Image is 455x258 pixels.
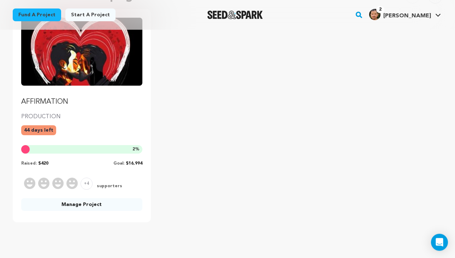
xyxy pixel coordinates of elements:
[65,8,116,21] a: Start a project
[38,161,48,166] span: $420
[113,161,124,166] span: Goal:
[126,161,142,166] span: $16,994
[383,13,431,19] span: [PERSON_NAME]
[38,178,49,189] img: Supporter Image
[431,234,448,251] div: Open Intercom Messenger
[207,11,263,19] img: Seed&Spark Logo Dark Mode
[52,178,64,189] img: Supporter Image
[368,7,442,20] a: Christopher V.'s Profile
[21,161,37,166] span: Raised:
[95,183,122,190] span: supporters
[21,113,142,121] p: PRODUCTION
[369,9,431,20] div: Christopher V.'s Profile
[21,198,142,211] a: Manage Project
[132,147,140,152] span: %
[21,18,142,107] a: Fund AFFIRMATION
[24,178,35,189] img: Supporter Image
[13,8,61,21] a: Fund a project
[66,178,78,189] img: Supporter Image
[376,6,384,13] span: 2
[132,147,135,151] span: 2
[81,178,93,190] span: +4
[207,11,263,19] a: Seed&Spark Homepage
[368,7,442,22] span: Christopher V.'s Profile
[21,125,56,135] p: 44 days left
[21,97,142,107] p: AFFIRMATION
[369,9,380,20] img: 11276ac854b4d4f8.jpg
